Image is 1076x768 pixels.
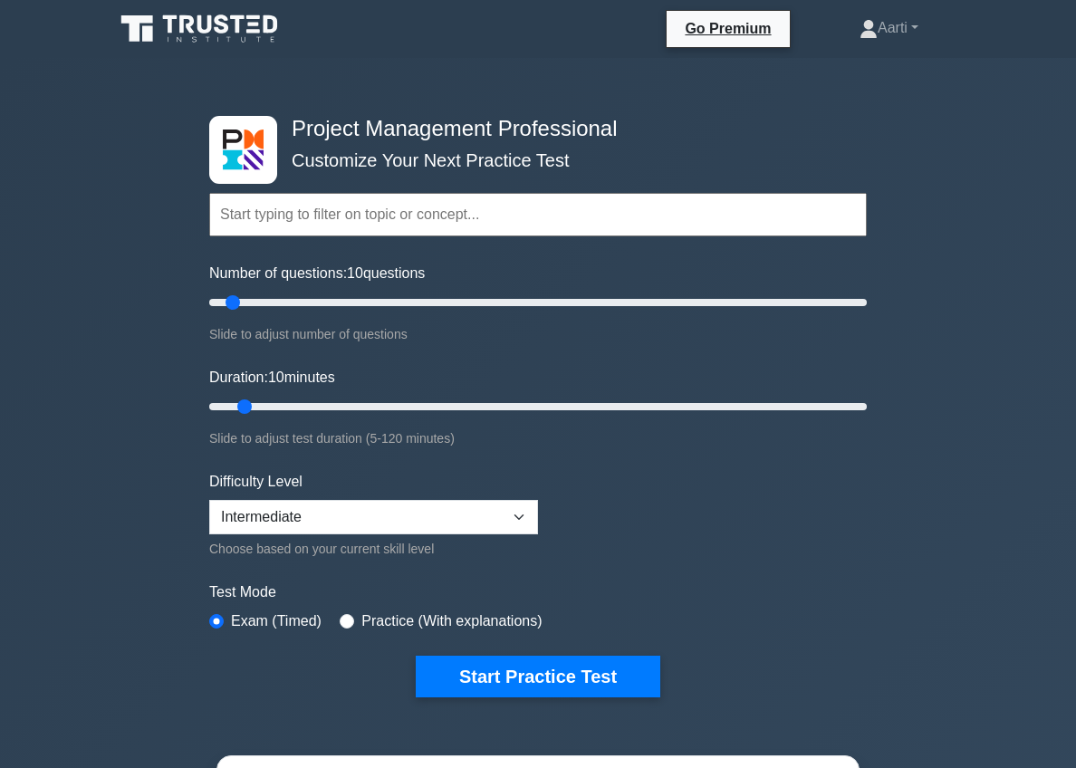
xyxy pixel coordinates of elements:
label: Difficulty Level [209,471,303,493]
div: Slide to adjust number of questions [209,323,867,345]
div: Slide to adjust test duration (5-120 minutes) [209,427,867,449]
a: Go Premium [674,17,782,40]
h4: Project Management Professional [284,116,778,142]
label: Exam (Timed) [231,610,322,632]
label: Test Mode [209,581,867,603]
a: Aarti [816,10,962,46]
input: Start typing to filter on topic or concept... [209,193,867,236]
div: Choose based on your current skill level [209,538,538,560]
span: 10 [268,370,284,385]
label: Practice (With explanations) [361,610,542,632]
label: Duration: minutes [209,367,335,389]
label: Number of questions: questions [209,263,425,284]
button: Start Practice Test [416,656,660,697]
span: 10 [347,265,363,281]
